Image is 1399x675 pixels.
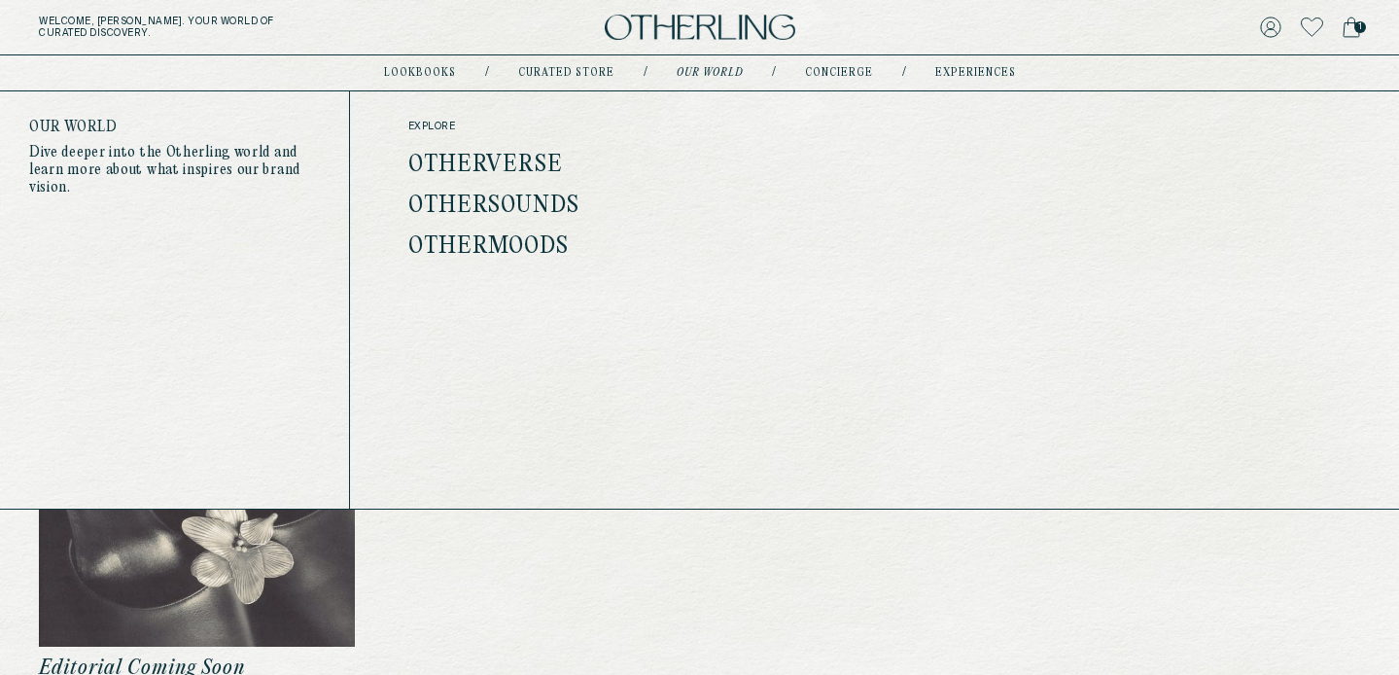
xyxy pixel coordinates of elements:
[805,68,873,78] a: concierge
[485,65,489,81] div: /
[935,68,1016,78] a: experiences
[605,15,795,41] img: logo
[644,65,647,81] div: /
[408,121,729,132] span: explore
[39,16,436,39] h5: Welcome, [PERSON_NAME] . Your world of curated discovery.
[1343,14,1360,41] a: 1
[408,234,569,260] a: Othermoods
[29,121,320,134] h4: Our world
[902,65,906,81] div: /
[408,153,563,178] a: Otherverse
[384,68,456,78] a: lookbooks
[408,194,579,219] a: Othersounds
[518,68,614,78] a: Curated store
[677,68,743,78] a: Our world
[29,144,320,196] p: Dive deeper into the Otherling world and learn more about what inspires our brand vision.
[772,65,776,81] div: /
[1354,21,1366,33] span: 1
